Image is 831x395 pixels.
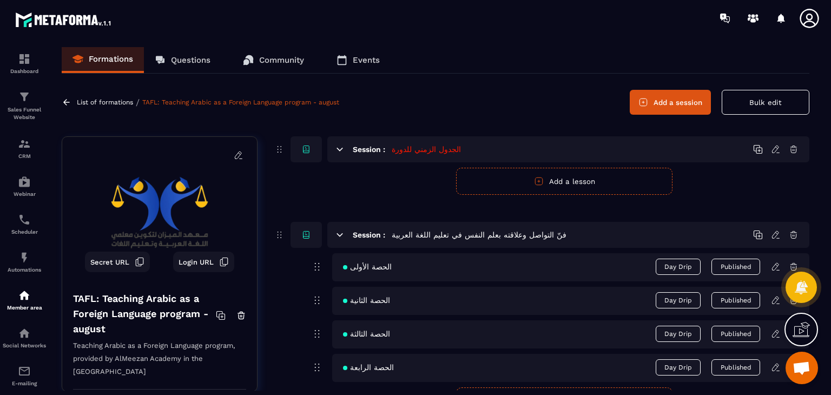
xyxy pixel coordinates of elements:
span: الحصة الأولى [343,262,392,271]
img: automations [18,175,31,188]
a: TAFL: Teaching Arabic as a Foreign Language program - august [142,98,339,106]
p: Automations [3,267,46,273]
img: formation [18,137,31,150]
span: الحصة الرابعة [343,363,394,372]
h6: Session : [353,231,385,239]
p: Community [259,55,304,65]
p: Events [353,55,380,65]
span: Day Drip [656,292,701,308]
button: Published [711,359,760,376]
div: Open chat [786,352,818,384]
a: Questions [144,47,221,73]
h5: فنّ التواصل وعلاقته بعلم النفس في تعليم اللغة العربية [392,229,566,240]
span: / [136,97,140,108]
span: Day Drip [656,326,701,342]
p: Questions [171,55,210,65]
span: الحصة الثالثة [343,330,390,338]
h5: الجدول الزمني للدورة [392,144,461,155]
img: automations [18,251,31,264]
p: Formations [89,54,133,64]
button: Add a session [630,90,711,115]
p: E-mailing [3,380,46,386]
a: formationformationSales Funnel Website [3,82,46,129]
a: formationformationCRM [3,129,46,167]
button: Published [711,326,760,342]
a: formationformationDashboard [3,44,46,82]
img: scheduler [18,213,31,226]
img: formation [18,90,31,103]
p: Scheduler [3,229,46,235]
img: email [18,365,31,378]
img: formation [18,52,31,65]
img: automations [18,289,31,302]
a: List of formations [77,98,133,106]
p: Webinar [3,191,46,197]
a: Formations [62,47,144,73]
p: Teaching Arabic as a Foreign Language program, provided by AlMeezan Academy in the [GEOGRAPHIC_DATA] [73,339,246,390]
img: background [70,145,249,280]
button: Bulk edit [722,90,809,115]
a: Community [232,47,315,73]
span: الحصة الثانية [343,296,390,305]
p: Social Networks [3,343,46,348]
button: Published [711,259,760,275]
a: Events [326,47,391,73]
a: automationsautomationsMember area [3,281,46,319]
button: Login URL [173,252,234,272]
p: CRM [3,153,46,159]
button: Add a lesson [456,168,672,195]
a: automationsautomationsWebinar [3,167,46,205]
a: automationsautomationsAutomations [3,243,46,281]
span: Login URL [179,258,214,266]
button: Published [711,292,760,308]
a: emailemailE-mailing [3,357,46,394]
a: social-networksocial-networkSocial Networks [3,319,46,357]
img: logo [15,10,113,29]
p: Member area [3,305,46,311]
span: Secret URL [90,258,129,266]
span: Day Drip [656,259,701,275]
button: Secret URL [85,252,150,272]
img: social-network [18,327,31,340]
a: schedulerschedulerScheduler [3,205,46,243]
p: Sales Funnel Website [3,106,46,121]
p: Dashboard [3,68,46,74]
h4: TAFL: Teaching Arabic as a Foreign Language program - august [73,291,216,337]
span: Day Drip [656,359,701,376]
h6: Session : [353,145,385,154]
